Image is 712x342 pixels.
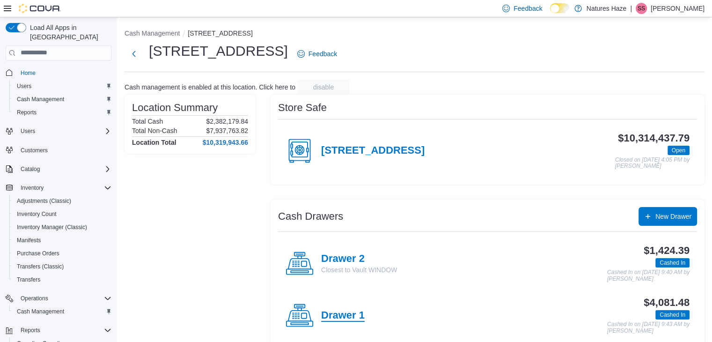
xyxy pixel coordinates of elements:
[132,127,177,134] h6: Total Non-Cash
[644,297,690,308] h3: $4,081.48
[297,80,350,95] button: disable
[21,165,40,173] span: Catalog
[514,4,542,13] span: Feedback
[668,146,690,155] span: Open
[17,197,71,205] span: Adjustments (Classic)
[321,253,397,265] h4: Drawer 2
[13,235,44,246] a: Manifests
[9,260,115,273] button: Transfers (Classic)
[13,222,91,233] a: Inventory Manager (Classic)
[17,276,40,283] span: Transfers
[615,157,690,170] p: Closed on [DATE] 4:05 PM by [PERSON_NAME]
[17,250,59,257] span: Purchase Orders
[17,96,64,103] span: Cash Management
[294,45,341,63] a: Feedback
[17,144,111,156] span: Customers
[655,258,690,268] span: Cashed In
[26,23,111,42] span: Load All Apps in [GEOGRAPHIC_DATA]
[308,49,337,59] span: Feedback
[13,208,111,220] span: Inventory Count
[17,223,87,231] span: Inventory Manager (Classic)
[21,69,36,77] span: Home
[660,259,685,267] span: Cashed In
[13,306,68,317] a: Cash Management
[9,234,115,247] button: Manifests
[636,3,647,14] div: Sina Sanjari
[550,13,551,14] span: Dark Mode
[17,126,111,137] span: Users
[2,66,115,80] button: Home
[13,261,67,272] a: Transfers (Classic)
[206,127,248,134] p: $7,937,763.82
[17,293,111,304] span: Operations
[17,293,52,304] button: Operations
[17,263,64,270] span: Transfers (Classic)
[644,245,690,256] h3: $1,424.39
[655,212,691,221] span: New Drawer
[17,325,111,336] span: Reports
[132,118,163,125] h6: Total Cash
[607,269,690,282] p: Cashed In on [DATE] 9:40 AM by [PERSON_NAME]
[9,208,115,221] button: Inventory Count
[188,30,252,37] button: [STREET_ADDRESS]
[13,222,111,233] span: Inventory Manager (Classic)
[313,82,334,92] span: disable
[321,310,365,322] h4: Drawer 1
[13,306,111,317] span: Cash Management
[672,146,685,155] span: Open
[2,125,115,138] button: Users
[13,107,111,118] span: Reports
[2,292,115,305] button: Operations
[19,4,61,13] img: Cova
[149,42,288,60] h1: [STREET_ADDRESS]
[17,109,37,116] span: Reports
[17,164,111,175] span: Catalog
[13,107,40,118] a: Reports
[607,321,690,334] p: Cashed In on [DATE] 9:43 AM by [PERSON_NAME]
[13,195,111,207] span: Adjustments (Classic)
[17,67,111,79] span: Home
[17,82,31,90] span: Users
[206,118,248,125] p: $2,382,179.84
[21,147,48,154] span: Customers
[17,182,47,193] button: Inventory
[125,30,180,37] button: Cash Management
[9,247,115,260] button: Purchase Orders
[550,3,570,13] input: Dark Mode
[203,139,248,146] h4: $10,319,943.66
[13,208,60,220] a: Inventory Count
[2,163,115,176] button: Catalog
[13,274,111,285] span: Transfers
[17,182,111,193] span: Inventory
[9,106,115,119] button: Reports
[13,81,111,92] span: Users
[21,127,35,135] span: Users
[17,126,39,137] button: Users
[13,81,35,92] a: Users
[639,207,697,226] button: New Drawer
[13,235,111,246] span: Manifests
[132,102,218,113] h3: Location Summary
[618,133,690,144] h3: $10,314,437.79
[13,274,44,285] a: Transfers
[13,248,63,259] a: Purchase Orders
[125,29,705,40] nav: An example of EuiBreadcrumbs
[655,310,690,320] span: Cashed In
[278,102,327,113] h3: Store Safe
[17,145,51,156] a: Customers
[125,83,295,91] p: Cash management is enabled at this location. Click here to
[630,3,632,14] p: |
[13,94,68,105] a: Cash Management
[9,194,115,208] button: Adjustments (Classic)
[17,308,64,315] span: Cash Management
[21,327,40,334] span: Reports
[321,265,397,275] p: Closest to Vault WINDOW
[21,184,44,192] span: Inventory
[651,3,705,14] p: [PERSON_NAME]
[17,325,44,336] button: Reports
[638,3,645,14] span: SS
[2,143,115,157] button: Customers
[278,211,343,222] h3: Cash Drawers
[587,3,627,14] p: Natures Haze
[9,305,115,318] button: Cash Management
